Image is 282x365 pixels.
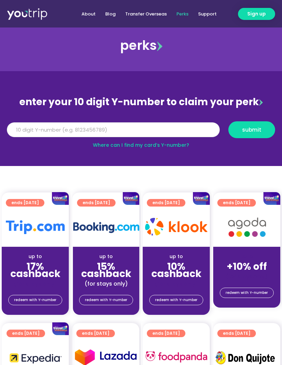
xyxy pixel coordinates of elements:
span: ends [DATE] [223,330,250,337]
strong: +10% off [227,260,267,273]
a: Perks [172,8,193,20]
a: About [77,8,100,20]
strong: 10% cashback [151,260,202,280]
button: submit [228,121,275,138]
form: Y Number [7,121,275,143]
span: Sign up [247,10,266,18]
a: Transfer Overseas [120,8,172,20]
input: 10 digit Y-number (e.g. 8123456789) [7,122,220,137]
a: Blog [100,8,120,20]
a: ends [DATE] [76,330,115,337]
nav: Menu [61,8,221,20]
div: up to [78,253,134,260]
strong: 15% cashback [81,260,131,280]
a: redeem with Y-number [79,295,133,305]
a: Support [193,8,221,20]
a: ends [DATE] [217,330,256,337]
a: redeem with Y-number [149,295,203,305]
a: ends [DATE] [147,330,185,337]
span: redeem with Y-number [85,295,127,305]
span: ends [DATE] [152,330,180,337]
div: (for stays only) [7,280,63,287]
span: redeem with Y-number [14,295,56,305]
strong: 17% cashback [10,260,61,280]
span: redeem with Y-number [226,288,268,298]
span: redeem with Y-number [155,295,197,305]
div: (for stays only) [78,280,134,287]
div: up to [7,253,63,260]
a: redeem with Y-number [8,295,62,305]
div: (for stays only) [148,280,204,287]
div: (for stays only) [219,273,275,280]
a: Where can I find my card’s Y-number? [93,142,189,148]
a: redeem with Y-number [220,288,274,298]
span: submit [242,127,261,132]
div: up to [148,253,204,260]
span: ends [DATE] [82,330,109,337]
div: enter your 10 digit Y-number to claim your perk [3,93,279,111]
span: up to [240,253,253,260]
a: Sign up [238,8,275,20]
